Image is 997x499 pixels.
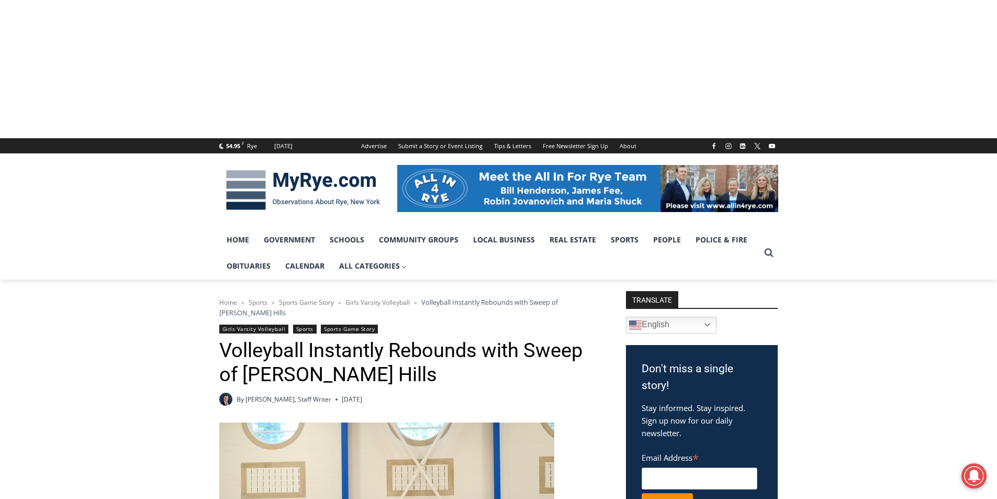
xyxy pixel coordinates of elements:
img: MyRye.com [219,163,387,217]
nav: Secondary Navigation [355,138,642,153]
a: Free Newsletter Sign Up [537,138,614,153]
time: [DATE] [342,394,362,404]
a: English [626,317,716,334]
span: All Categories [339,260,407,272]
a: Sports [293,325,317,334]
h3: Don't miss a single story! [642,361,762,394]
a: Submit a Story or Event Listing [393,138,488,153]
button: View Search Form [759,243,778,262]
h1: Volleyball Instantly Rebounds with Sweep of [PERSON_NAME] Hills [219,339,599,386]
a: Girls Varsity Volleyball [219,325,289,334]
a: Linkedin [736,140,749,152]
a: [PERSON_NAME], Staff Writer [245,395,331,404]
span: Volleyball Instantly Rebounds with Sweep of [PERSON_NAME] Hills [219,297,558,317]
span: > [241,299,244,306]
p: Stay informed. Stay inspired. Sign up now for our daily newsletter. [642,402,762,439]
a: Advertise [355,138,393,153]
a: Sports [603,227,646,253]
img: Charlie Morris headshot PROFESSIONAL HEADSHOT [219,393,232,406]
a: Calendar [278,253,332,279]
a: About [614,138,642,153]
a: Facebook [708,140,720,152]
a: Community Groups [372,227,466,253]
a: Obituaries [219,253,278,279]
a: YouTube [766,140,778,152]
img: All in for Rye [397,165,778,212]
a: People [646,227,688,253]
strong: TRANSLATE [626,291,678,308]
a: Sports Game Story [279,298,334,307]
a: Sports [249,298,267,307]
div: [DATE] [274,141,293,151]
nav: Primary Navigation [219,227,759,280]
a: All Categories [332,253,415,279]
span: > [414,299,417,306]
span: > [272,299,275,306]
a: Author image [219,393,232,406]
a: Police & Fire [688,227,755,253]
a: Home [219,298,237,307]
a: Home [219,227,256,253]
a: Real Estate [542,227,603,253]
a: Instagram [722,140,735,152]
label: Email Address [642,447,757,466]
a: Local Business [466,227,542,253]
span: By [237,394,244,404]
nav: Breadcrumbs [219,297,599,318]
img: en [629,319,642,331]
a: Girls Varsity Volleyball [345,298,410,307]
a: Government [256,227,322,253]
a: Sports Game Story [321,325,378,334]
a: Schools [322,227,372,253]
a: X [751,140,764,152]
div: Rye [247,141,257,151]
a: Tips & Letters [488,138,537,153]
span: > [338,299,341,306]
span: 54.95 [226,142,240,150]
span: F [242,140,244,146]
